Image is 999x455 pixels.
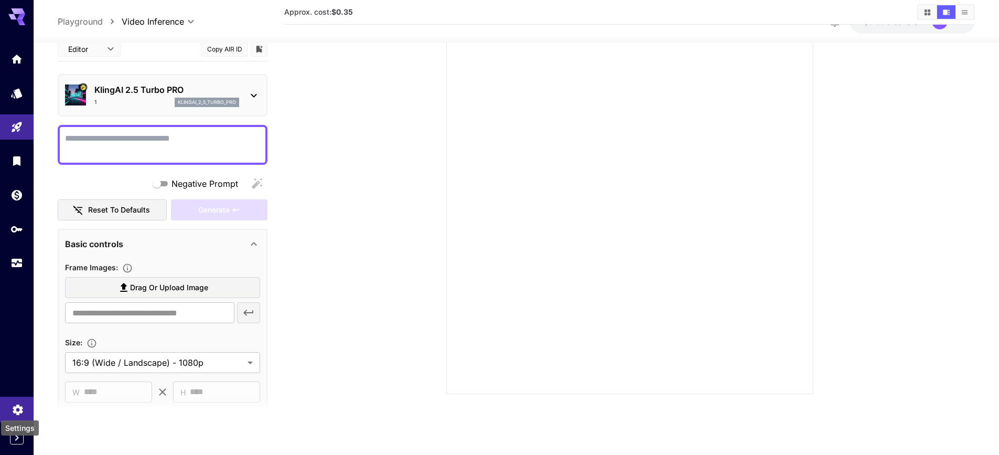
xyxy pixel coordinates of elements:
p: KlingAI 2.5 Turbo PRO [94,83,239,96]
button: Copy AIR ID [201,41,248,57]
div: Models [10,87,23,100]
button: Upload frame images. [118,263,137,273]
button: Certified Model – Vetted for best performance and includes a commercial license. [79,83,87,92]
button: Add to library [254,43,264,55]
div: Settings [1,420,39,436]
button: Show media in video view [937,5,955,19]
span: Editor [68,44,101,55]
b: $0.35 [331,7,353,16]
button: Show media in list view [955,5,974,19]
span: Negative Prompt [171,177,238,190]
span: Drag or upload image [130,281,208,294]
button: Expand sidebar [10,431,24,445]
div: API Keys [10,223,23,236]
div: Playground [10,121,23,134]
span: Size : [65,338,82,347]
button: Show media in grid view [918,5,937,19]
div: Wallet [10,188,23,202]
span: Video Inference [122,15,184,28]
span: W [72,386,80,398]
div: Settings [12,400,24,413]
span: Approx. cost: [284,7,353,16]
span: -$0.08 [860,17,887,26]
span: H [180,386,186,398]
span: 16:9 (Wide / Landscape) - 1080p [72,356,243,369]
label: Drag or upload image [65,277,260,299]
div: Home [10,52,23,66]
div: Certified Model – Vetted for best performance and includes a commercial license.KlingAI 2.5 Turbo... [65,79,260,111]
div: Basic controls [65,231,260,257]
p: klingai_2_5_turbo_pro [178,99,236,106]
button: Reset to defaults [58,199,167,221]
span: credits left [887,17,923,26]
p: 1 [94,99,96,107]
span: Frame Images : [65,263,118,272]
a: Playground [58,15,103,28]
nav: breadcrumb [58,15,122,28]
div: Usage [10,257,23,270]
div: Show media in grid viewShow media in video viewShow media in list view [917,4,975,20]
p: Basic controls [65,238,123,250]
button: Adjust the dimensions of the generated image by specifying its width and height in pixels, or sel... [82,338,101,348]
div: Library [10,154,23,167]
